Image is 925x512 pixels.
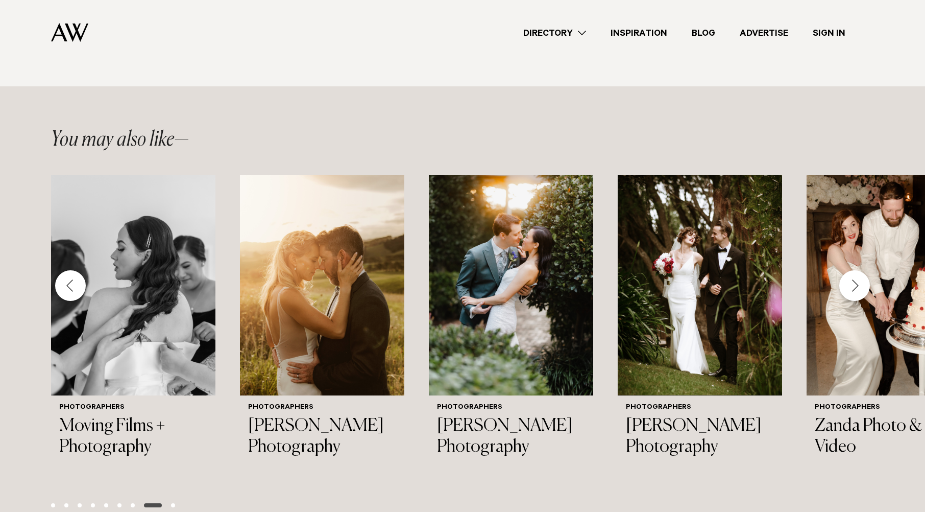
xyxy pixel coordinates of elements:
a: Auckland Weddings Photographers | Perry Trotter Photography Photographers [PERSON_NAME] Photography [618,175,782,466]
img: Auckland Weddings Photographers | Perry Trotter Photography [618,175,782,395]
h6: Photographers [248,404,396,412]
a: Directory [511,26,598,40]
swiper-slide: 25 / 27 [618,175,782,487]
a: Auckland Weddings Photographers | Moving Films + Photography Photographers Moving Films + Photogr... [51,175,215,466]
a: Auckland Weddings Photographers | Kate Little Photography Photographers [PERSON_NAME] Photography [240,175,404,466]
swiper-slide: 23 / 27 [240,175,404,487]
img: Auckland Weddings Photographers | Moving Films + Photography [51,175,215,395]
a: Inspiration [598,26,679,40]
h6: Photographers [626,404,774,412]
a: Blog [679,26,727,40]
h3: [PERSON_NAME] Photography [248,416,396,458]
a: Auckland Weddings Photographers | Lionel Tan Photography Photographers [PERSON_NAME] Photography [429,175,593,466]
img: Auckland Weddings Logo [51,23,88,42]
h3: Moving Films + Photography [59,416,207,458]
h2: You may also like [51,130,189,150]
img: Auckland Weddings Photographers | Lionel Tan Photography [429,175,593,395]
h3: [PERSON_NAME] Photography [626,416,774,458]
h6: Photographers [437,404,585,412]
swiper-slide: 22 / 27 [51,175,215,487]
swiper-slide: 24 / 27 [429,175,593,487]
img: Auckland Weddings Photographers | Kate Little Photography [240,175,404,395]
h3: [PERSON_NAME] Photography [437,416,585,458]
a: Sign In [800,26,858,40]
a: Advertise [727,26,800,40]
h6: Photographers [59,404,207,412]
